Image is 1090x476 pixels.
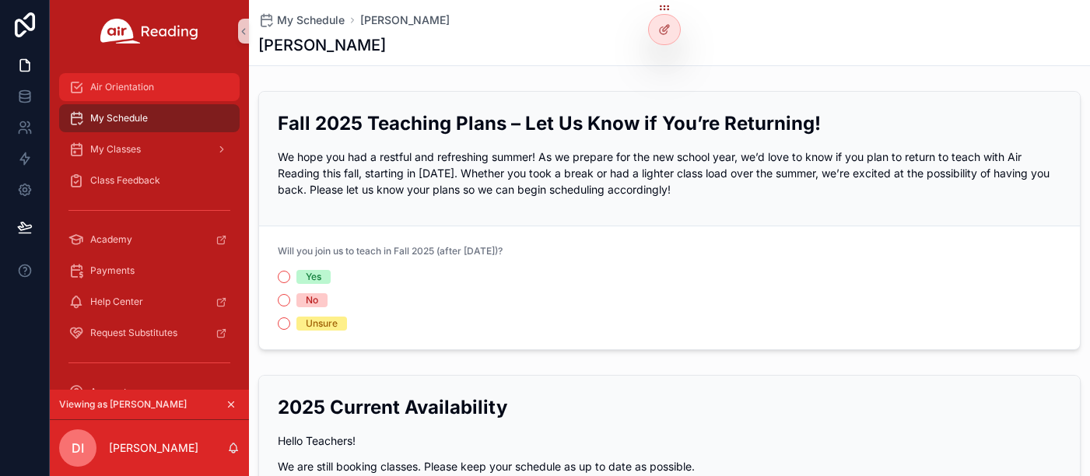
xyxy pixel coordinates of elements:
h1: [PERSON_NAME] [258,34,386,56]
span: My Classes [90,143,141,156]
a: Help Center [59,288,240,316]
a: [PERSON_NAME] [360,12,450,28]
span: Academy [90,233,132,246]
div: scrollable content [50,62,249,390]
span: DI [72,439,84,457]
a: Class Feedback [59,166,240,194]
div: No [306,293,318,307]
p: Hello Teachers! [278,432,1061,449]
a: Payments [59,257,240,285]
span: Will you join us to teach in Fall 2025 (after [DATE])? [278,245,503,257]
span: My Schedule [277,12,345,28]
a: Account [59,378,240,406]
a: My Classes [59,135,240,163]
span: Payments [90,264,135,277]
div: Unsure [306,317,338,331]
a: Academy [59,226,240,254]
p: [PERSON_NAME] [109,440,198,456]
span: My Schedule [90,112,148,124]
a: Request Substitutes [59,319,240,347]
p: We hope you had a restful and refreshing summer! As we prepare for the new school year, we’d love... [278,149,1061,198]
div: Yes [306,270,321,284]
a: Air Orientation [59,73,240,101]
span: Viewing as [PERSON_NAME] [59,398,187,411]
span: Request Substitutes [90,327,177,339]
a: My Schedule [258,12,345,28]
span: Account [90,386,127,398]
img: App logo [100,19,198,44]
a: My Schedule [59,104,240,132]
h2: Fall 2025 Teaching Plans – Let Us Know if You’re Returning! [278,110,1061,136]
p: We are still booking classes. Please keep your schedule as up to date as possible. [278,458,1061,474]
span: Air Orientation [90,81,154,93]
h2: 2025 Current Availability [278,394,1061,420]
span: Class Feedback [90,174,160,187]
span: Help Center [90,296,143,308]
